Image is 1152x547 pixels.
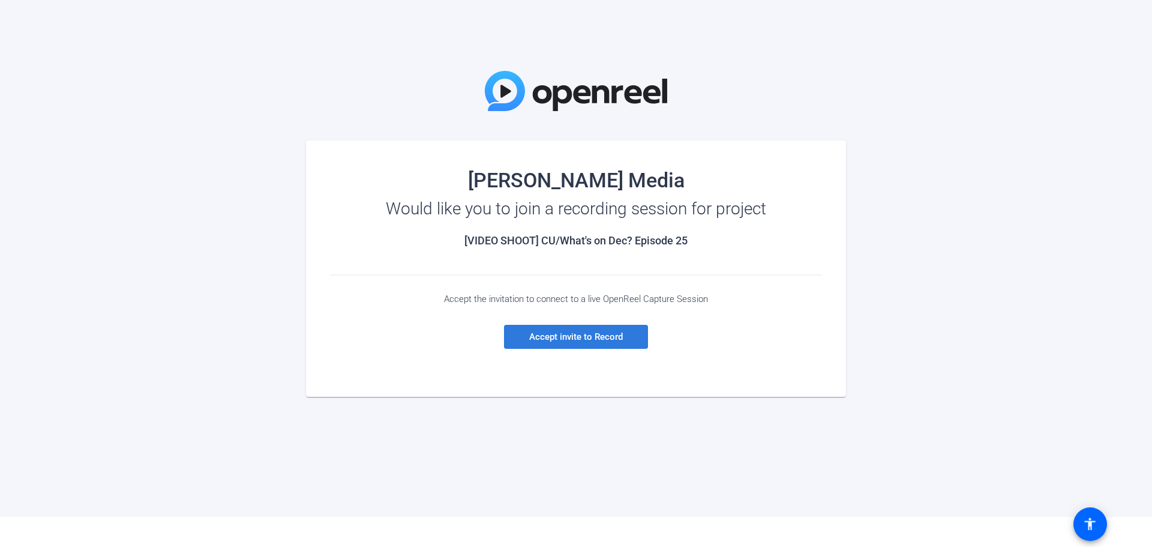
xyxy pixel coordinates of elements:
h2: [VIDEO SHOOT] CU/What's on Dec? Episode 25 [330,234,822,247]
span: Accept invite to Record [529,331,623,342]
div: Would like you to join a recording session for project [330,199,822,219]
mat-icon: accessibility [1083,517,1097,531]
img: OpenReel Logo [485,71,667,111]
div: Accept the invitation to connect to a live OpenReel Capture Session [330,294,822,304]
div: [PERSON_NAME] Media [330,171,822,190]
a: Accept invite to Record [504,325,648,349]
